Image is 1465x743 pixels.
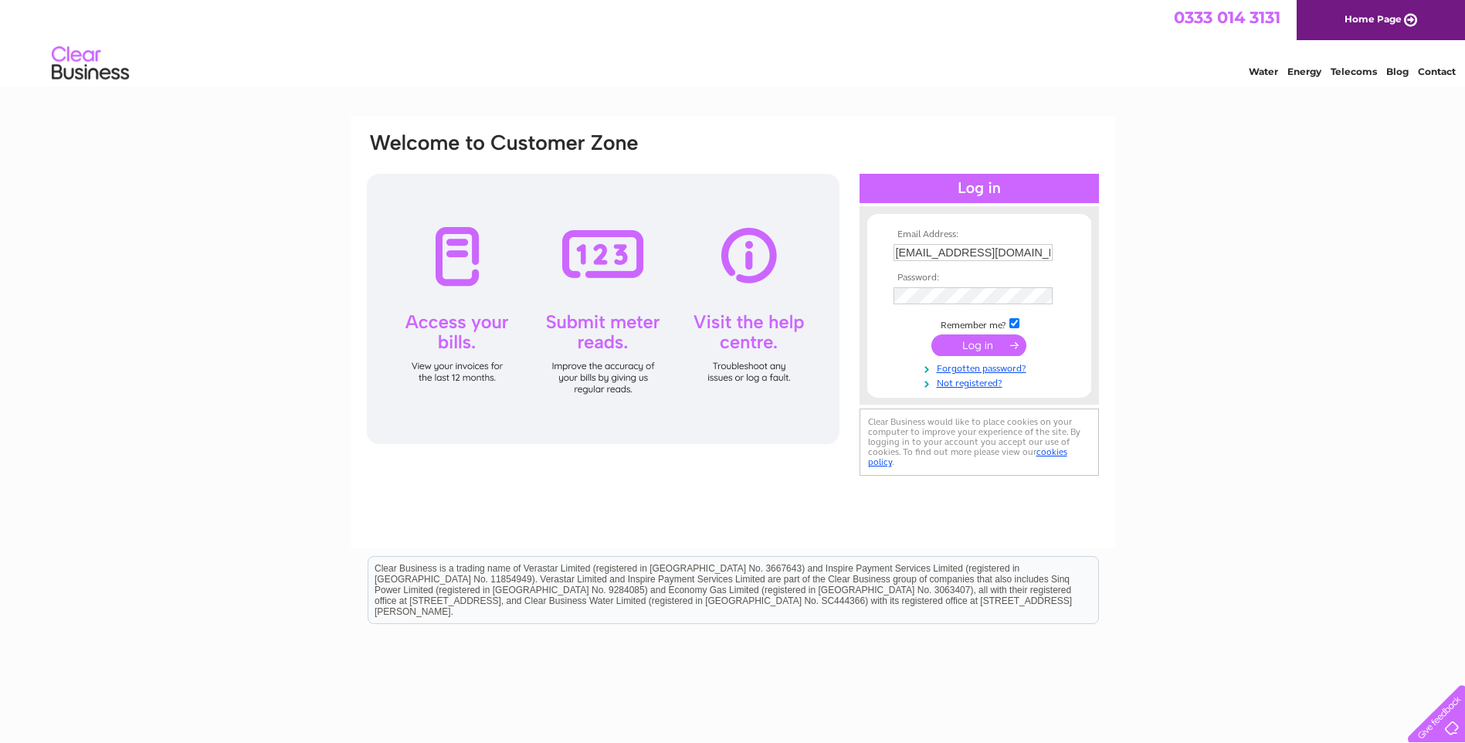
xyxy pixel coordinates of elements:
[1249,66,1278,77] a: Water
[368,8,1098,75] div: Clear Business is a trading name of Verastar Limited (registered in [GEOGRAPHIC_DATA] No. 3667643...
[868,446,1067,467] a: cookies policy
[1331,66,1377,77] a: Telecoms
[1386,66,1409,77] a: Blog
[1174,8,1280,27] a: 0333 014 3131
[890,229,1069,240] th: Email Address:
[890,273,1069,283] th: Password:
[894,375,1069,389] a: Not registered?
[931,334,1026,356] input: Submit
[894,360,1069,375] a: Forgotten password?
[890,316,1069,331] td: Remember me?
[51,40,130,87] img: logo.png
[1418,66,1456,77] a: Contact
[860,409,1099,476] div: Clear Business would like to place cookies on your computer to improve your experience of the sit...
[1287,66,1321,77] a: Energy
